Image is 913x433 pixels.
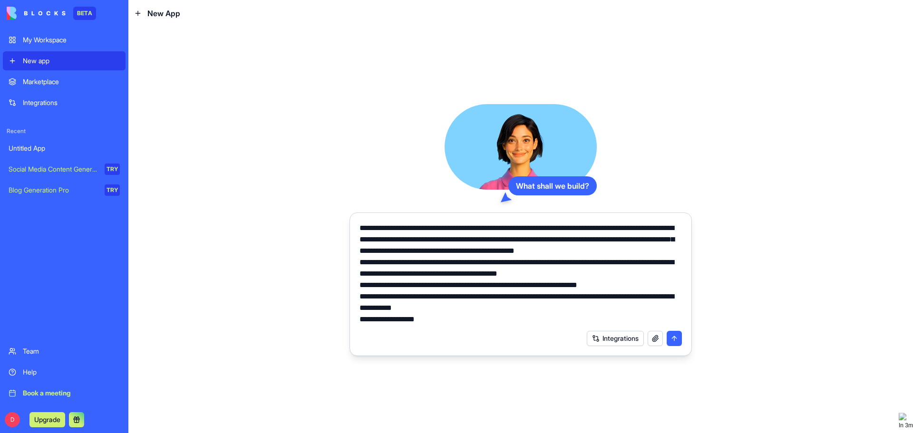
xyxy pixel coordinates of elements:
[3,51,126,70] a: New app
[3,72,126,91] a: Marketplace
[5,412,20,427] span: D
[899,421,913,430] div: In 3m
[9,164,98,174] div: Social Media Content Generator
[29,412,65,427] button: Upgrade
[587,331,644,346] button: Integrations
[7,7,96,20] a: BETA
[899,413,906,421] img: logo
[23,77,120,87] div: Marketplace
[23,98,120,107] div: Integrations
[3,160,126,179] a: Social Media Content GeneratorTRY
[3,127,126,135] span: Recent
[9,144,120,153] div: Untitled App
[23,56,120,66] div: New app
[508,176,597,195] div: What shall we build?
[105,184,120,196] div: TRY
[3,181,126,200] a: Blog Generation ProTRY
[73,7,96,20] div: BETA
[3,363,126,382] a: Help
[23,388,120,398] div: Book a meeting
[3,139,126,158] a: Untitled App
[29,414,65,424] a: Upgrade
[147,8,180,19] span: New App
[3,342,126,361] a: Team
[7,7,66,20] img: logo
[3,93,126,112] a: Integrations
[105,164,120,175] div: TRY
[3,384,126,403] a: Book a meeting
[23,35,120,45] div: My Workspace
[3,30,126,49] a: My Workspace
[9,185,98,195] div: Blog Generation Pro
[23,346,120,356] div: Team
[23,367,120,377] div: Help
